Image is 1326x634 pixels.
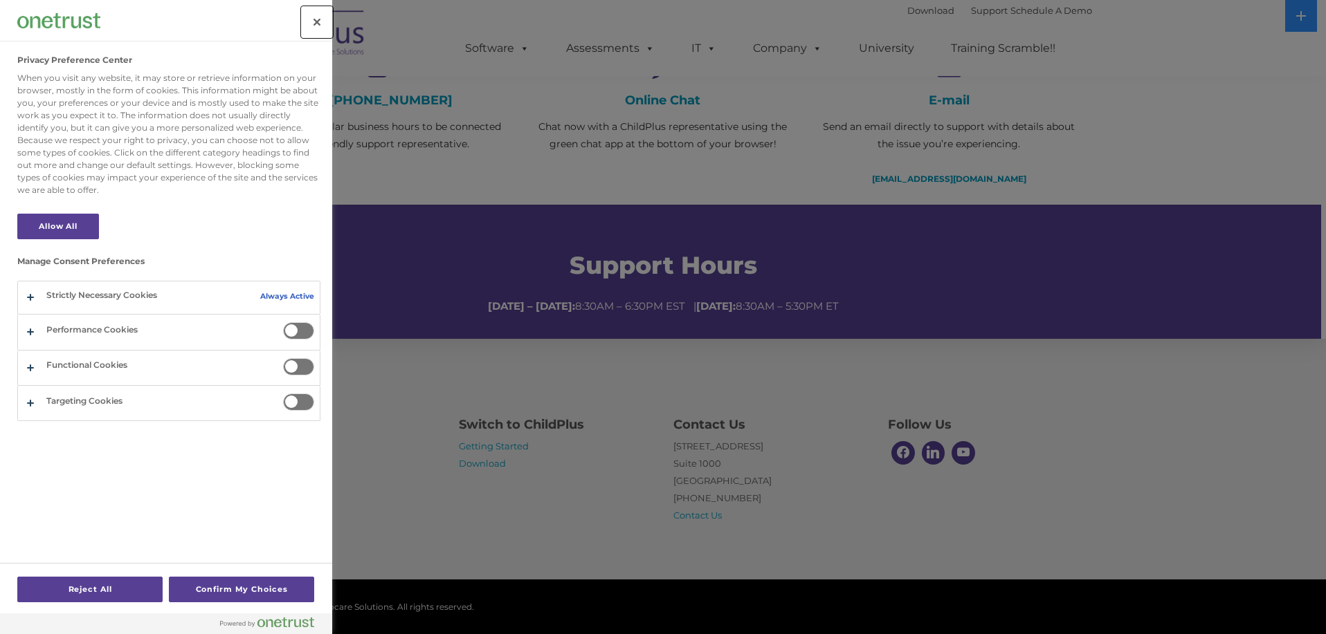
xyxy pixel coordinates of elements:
h2: Privacy Preference Center [17,55,132,65]
button: Reject All [17,577,163,602]
button: Allow All [17,214,99,239]
button: Close [302,7,332,37]
div: Company Logo [17,7,100,35]
div: When you visit any website, it may store or retrieve information on your browser, mostly in the f... [17,72,320,196]
img: Company Logo [17,13,100,28]
h3: Manage Consent Preferences [17,257,320,273]
a: Powered by OneTrust Opens in a new Tab [220,617,325,634]
img: Powered by OneTrust Opens in a new Tab [220,617,314,628]
button: Confirm My Choices [169,577,314,602]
